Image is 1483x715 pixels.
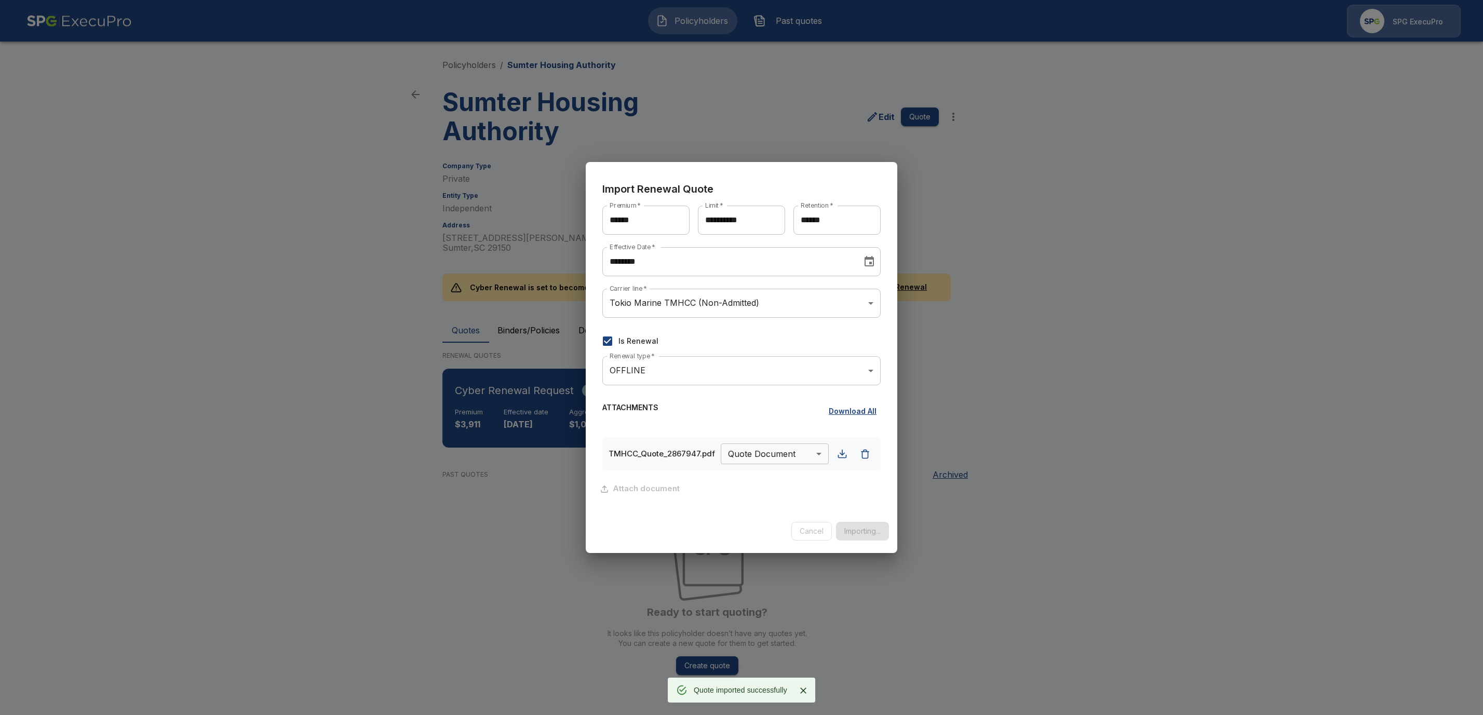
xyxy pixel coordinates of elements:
[602,181,881,197] h6: Import Renewal Quote
[721,443,829,464] div: Quote Document
[602,356,881,385] div: OFFLINE
[609,448,717,460] p: TMHCC_Quote_2867947.pdf
[610,352,654,360] label: Renewal type
[801,201,833,210] label: Retention
[694,681,787,699] div: Quote imported successfully
[610,284,647,293] label: Carrier line
[825,402,881,421] button: Download All
[705,201,723,210] label: Limit
[610,201,641,210] label: Premium
[796,683,811,698] button: Close
[602,289,881,318] div: Tokio Marine TMHCC (Non-Admitted)
[859,251,880,272] button: Choose date, selected date is Nov 26, 2025
[602,402,658,421] h6: ATTACHMENTS
[610,242,655,251] label: Effective Date
[618,335,658,346] span: Is Renewal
